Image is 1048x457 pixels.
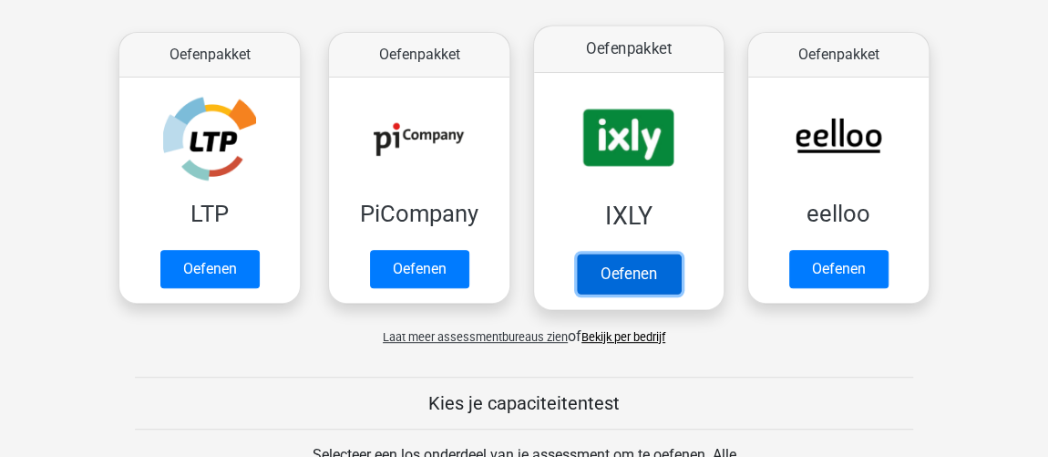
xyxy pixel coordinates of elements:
[105,311,943,348] div: of
[577,254,681,294] a: Oefenen
[789,250,889,288] a: Oefenen
[370,250,469,288] a: Oefenen
[160,250,260,288] a: Oefenen
[581,330,665,344] a: Bekijk per bedrijf
[383,330,568,344] span: Laat meer assessmentbureaus zien
[135,392,913,414] h5: Kies je capaciteitentest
